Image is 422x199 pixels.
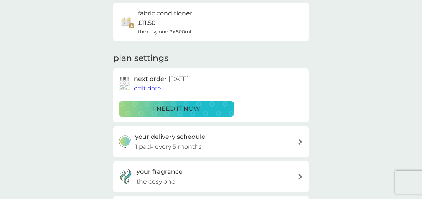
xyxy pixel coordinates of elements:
[134,74,189,84] h2: next order
[113,53,168,64] h2: plan settings
[113,161,309,192] a: your fragrancethe cosy one
[137,167,183,177] h3: your fragrance
[134,85,161,92] span: edit date
[135,132,205,142] h3: your delivery schedule
[168,75,189,82] span: [DATE]
[119,101,234,117] button: i need it now
[135,142,202,152] p: 1 pack every 5 months
[138,8,192,18] h6: fabric conditioner
[137,177,175,187] p: the cosy one
[119,14,134,30] img: fabric conditioner
[113,126,309,157] button: your delivery schedule1 pack every 5 months
[138,18,156,28] p: £11.50
[134,84,161,94] button: edit date
[138,28,191,35] span: the cosy one, 2x 500ml
[153,104,200,114] p: i need it now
